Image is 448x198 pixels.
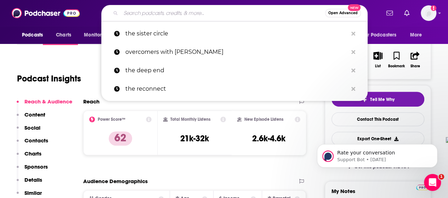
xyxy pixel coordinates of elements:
h3: 21k-32k [180,133,209,144]
span: 1 [438,174,444,180]
h1: Podcast Insights [17,73,81,84]
span: For Podcasters [362,30,396,40]
p: the sister circle [125,24,348,43]
svg: Add a profile image [431,5,436,11]
button: Bookmark [387,47,406,73]
p: the deep end [125,61,348,80]
div: Share [410,64,420,68]
div: Search podcasts, credits, & more... [101,5,368,21]
span: Tell Me Why [370,97,395,102]
button: Contacts [17,137,48,150]
button: Open AdvancedNew [325,9,361,17]
a: Show notifications dropdown [401,7,412,19]
p: the reconnect [125,80,348,98]
button: Show profile menu [421,5,436,21]
a: Charts [51,28,75,42]
span: Charts [56,30,71,40]
div: List [375,64,381,68]
p: Similar [24,189,42,196]
span: More [410,30,422,40]
a: Show notifications dropdown [384,7,396,19]
button: Charts [17,150,41,163]
div: Bookmark [388,64,405,68]
button: Content [17,111,45,124]
p: overcomers with matt [125,43,348,61]
a: the sister circle [101,24,368,43]
button: open menu [358,28,407,42]
button: open menu [17,28,52,42]
p: 62 [109,131,132,146]
button: open menu [405,28,431,42]
h2: Total Monthly Listens [170,117,210,122]
span: New [348,4,361,11]
h2: Power Score™ [98,117,125,122]
img: User Profile [421,5,436,21]
img: Podchaser Pro [416,185,429,190]
a: the reconnect [101,80,368,98]
img: tell me why sparkle [362,97,367,102]
h3: 2.6k-4.6k [252,133,285,144]
button: Reach & Audience [17,98,72,111]
button: Details [17,176,42,189]
button: Sponsors [17,163,48,176]
img: Podchaser - Follow, Share and Rate Podcasts [12,6,80,20]
button: Social [17,124,40,137]
p: Details [24,176,42,183]
h2: Reach [83,98,100,105]
a: Pro website [416,183,429,190]
span: Logged in as amandawoods [421,5,436,21]
p: Social [24,124,40,131]
a: overcomers with [PERSON_NAME] [101,43,368,61]
h2: New Episode Listens [244,117,283,122]
span: Monitoring [84,30,109,40]
p: Content [24,111,45,118]
p: Reach & Audience [24,98,72,105]
button: tell me why sparkleTell Me Why [331,92,424,107]
iframe: Intercom notifications message [306,129,448,179]
p: Charts [24,150,41,157]
iframe: Intercom live chat [424,174,441,191]
h2: Audience Demographics [83,178,148,185]
span: Podcasts [22,30,43,40]
p: Contacts [24,137,48,144]
button: Share [406,47,424,73]
span: Open Advanced [328,11,358,15]
p: Sponsors [24,163,48,170]
a: the deep end [101,61,368,80]
a: Contact This Podcast [331,112,424,126]
input: Search podcasts, credits, & more... [121,7,325,19]
button: List [369,47,387,73]
button: open menu [79,28,118,42]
